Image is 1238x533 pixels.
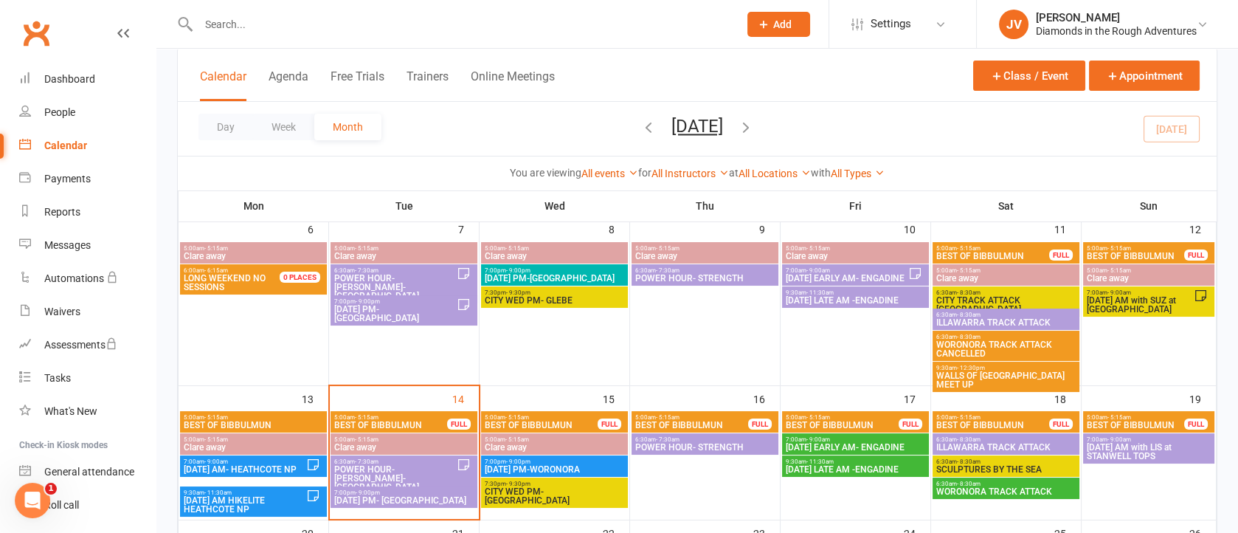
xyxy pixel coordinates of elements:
a: All Types [831,168,885,179]
span: - 9:00am [1107,436,1131,443]
span: - 5:15am [505,414,529,421]
div: What's New [44,405,97,417]
span: - 5:15am [1107,245,1131,252]
span: 7:00am [1086,289,1194,296]
span: BEST OF BIBBULMUN [333,421,448,430]
span: - 9:30pm [506,289,530,296]
span: Clare away [634,252,775,261]
span: 9:30am [785,458,926,465]
div: General attendance [44,466,134,478]
div: Roll call [44,499,79,511]
span: 7:00am [785,436,926,443]
span: - 5:15am [957,414,981,421]
div: FULL [899,419,922,430]
button: Trainers [407,69,449,101]
th: Mon [179,190,329,221]
span: WORONORA TRACK ATTACK [936,487,1076,496]
div: FULL [1049,419,1073,430]
a: Clubworx [18,15,55,52]
span: 5:00am [484,245,625,252]
button: Calendar [200,69,246,101]
span: BEST OF BIBBULMUN [1086,252,1185,261]
span: - 8:30am [957,481,981,487]
span: - 8:30am [957,334,981,340]
strong: with [811,167,831,179]
a: People [19,96,156,129]
div: 11 [1054,216,1081,241]
span: SCULPTURES BY THE SEA [936,465,1076,474]
span: WALLS OF [GEOGRAPHIC_DATA] MEET UP [936,371,1076,389]
span: 5:00am [936,245,1050,252]
iframe: Intercom live chat [15,483,50,518]
span: - 9:00pm [356,298,380,305]
span: [DATE] PM- [GEOGRAPHIC_DATA] [333,305,457,323]
div: 9 [759,216,780,241]
a: Calendar [19,129,156,162]
div: 18 [1054,386,1081,410]
span: BEST OF BIBBULMUN [936,252,1050,261]
span: POWER HOUR- STRENGTH [634,274,775,283]
span: 6:30am [936,289,1076,296]
input: Search... [194,14,728,35]
span: BEST OF BIBBULMUN [634,421,749,430]
a: Automations [19,262,156,295]
a: All events [581,168,638,179]
div: FULL [1049,250,1073,261]
span: BEST OF BIBBULMUN [484,421,598,430]
a: Dashboard [19,63,156,96]
span: [DATE] PM-[GEOGRAPHIC_DATA] [484,274,625,283]
span: 5:00am [634,414,749,421]
a: Roll call [19,489,156,522]
span: 7:00pm [484,267,625,274]
span: - 8:30am [957,436,981,443]
span: - 7:30am [355,458,378,465]
span: Clare away [333,252,474,261]
span: 7:00pm [333,298,457,305]
span: ILLAWARRA TRACK ATTACK [936,443,1076,452]
span: - 5:15am [1107,414,1131,421]
div: 8 [609,216,629,241]
span: - 5:15am [355,414,378,421]
span: - 5:15am [355,245,378,252]
span: - 9:00pm [506,458,530,465]
span: 5:00am [333,436,474,443]
span: - 5:15am [204,245,228,252]
span: 5:00am [183,245,324,252]
span: BEST OF BIBBULMUN [785,421,899,430]
span: - 7:30am [656,267,679,274]
span: 9:30am [936,365,1076,371]
th: Sun [1082,190,1217,221]
span: 6:30am [634,436,775,443]
span: - 5:15am [806,245,830,252]
span: Clare away [183,443,324,452]
span: - 5:15am [957,267,981,274]
span: 7:00am [785,267,908,274]
div: 13 [302,386,328,410]
span: - 11:30am [204,489,232,496]
span: 5:00am [183,436,324,443]
span: SESSIONS [183,274,297,292]
span: Clare away [936,274,1076,283]
span: - 5:15am [806,414,830,421]
div: [PERSON_NAME] [1036,11,1197,24]
th: Tue [329,190,480,221]
span: - 5:15am [957,245,981,252]
a: Reports [19,196,156,229]
span: [DATE] LATE AM -ENGADINE [785,465,926,474]
div: 16 [753,386,780,410]
span: 5:00am [1086,245,1185,252]
span: 1 [45,483,57,495]
span: - 7:30am [656,436,679,443]
button: [DATE] [671,116,723,137]
strong: You are viewing [510,167,581,179]
span: BEST OF BIBBULMUN [1086,421,1185,430]
span: [DATE] AM- HEATHCOTE NP [183,465,306,474]
span: 5:00am [785,414,899,421]
span: - 9:00am [1107,289,1131,296]
button: Add [747,12,810,37]
div: 19 [1189,386,1216,410]
th: Sat [931,190,1082,221]
span: WORONORA TRACK ATTACK CANCELLED [936,340,1076,358]
span: [DATE] LATE AM -ENGADINE [785,296,926,305]
button: Class / Event [973,61,1085,91]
